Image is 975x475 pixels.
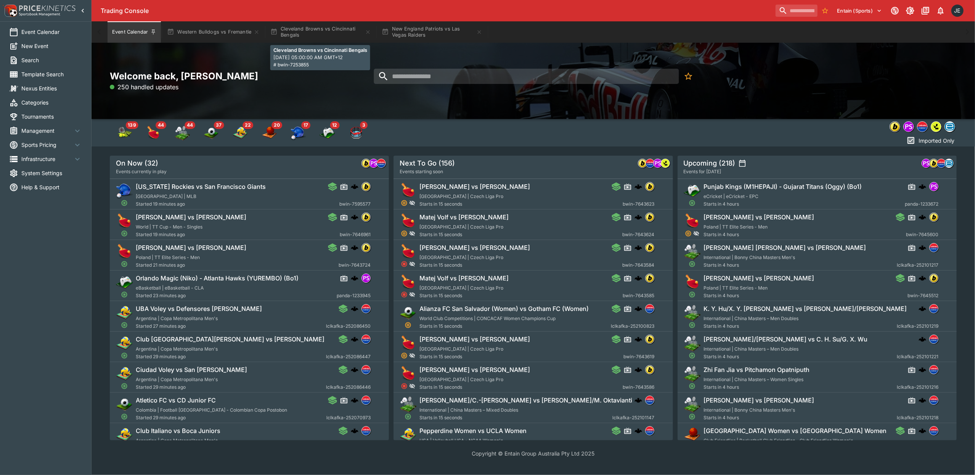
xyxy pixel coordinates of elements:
span: World | TT Cup - Men - Singles [136,224,202,230]
h6: Atletico FC vs CD Junior FC [136,396,216,404]
span: [GEOGRAPHIC_DATA] | Czech Liga Pro [419,224,503,230]
h6: Orlando Magic (Niko) - Atlanta Hawks (YUREMBO) (Bo1) [136,274,299,282]
span: Events currently in play [116,168,167,176]
img: logo-cerberus.svg [635,396,643,404]
span: Event Calendar [21,28,82,36]
div: cerberus [919,213,926,221]
div: Tennis [117,125,132,140]
svg: Open [121,230,128,237]
img: lclkafka.png [937,159,946,167]
img: lclkafka.png [362,304,370,313]
span: [GEOGRAPHIC_DATA] | Czech Liga Pro [419,285,503,291]
img: logo-cerberus.svg [351,427,358,435]
img: lclkafka.png [930,243,938,252]
div: Trading Console [101,7,773,15]
h6: Pepperdine Women vs UCLA Women [419,427,527,435]
h6: [PERSON_NAME] vs [PERSON_NAME] [136,244,246,252]
span: # bwin-7253855 [273,61,367,69]
h6: [PERSON_NAME]/C.-[PERSON_NAME] vs [PERSON_NAME]/M. Oktavianti [419,396,632,404]
button: Cleveland Browns vs Cincinnati Bengals [266,21,376,43]
img: badminton.png [684,304,700,321]
img: logo-cerberus.svg [919,183,926,190]
img: logo-cerberus.svg [919,396,926,404]
div: cerberus [635,244,643,251]
img: logo-cerberus.svg [351,244,358,251]
img: bwin.png [362,159,370,167]
svg: Open [689,261,696,267]
input: search [374,69,679,84]
span: Starts in 4 hours [704,261,897,269]
h6: Club [GEOGRAPHIC_DATA][PERSON_NAME] vs [PERSON_NAME] [136,335,324,343]
span: 139 [125,121,138,129]
svg: Closed [401,261,408,267]
span: Starts in 15 seconds [419,231,622,238]
span: bwin-7645600 [906,231,938,238]
div: Soccer [204,125,219,140]
img: bwin.png [646,366,654,374]
span: lclkafka-252101147 [613,414,655,422]
button: Western Bulldogs vs Fremantle [162,21,264,43]
img: volleyball.png [116,335,133,351]
div: bwin [646,274,655,283]
span: Infrastructure [21,155,73,163]
span: 3 [360,121,368,129]
span: lclkafka-252086446 [326,383,371,391]
img: esports.png [116,274,133,290]
span: Tournaments [21,113,82,121]
img: bwin.png [646,335,654,343]
div: bwin [929,213,938,222]
span: [GEOGRAPHIC_DATA] | Czech Liga Pro [419,254,503,260]
img: volleyball.png [400,426,416,443]
span: Started 21 minutes ago [136,261,339,269]
span: 22 [243,121,253,129]
div: bwin [929,274,938,283]
span: 12 [330,121,339,129]
span: [GEOGRAPHIC_DATA] | Czech Liga Pro [419,193,503,199]
div: bwin [361,159,371,168]
div: Event type filters [888,119,957,134]
span: bwin-7646961 [340,231,371,238]
span: 44 [185,121,195,129]
img: mixed_martial_arts [349,125,364,140]
img: baseball.png [116,182,133,199]
div: pandascore [922,159,931,168]
span: Poland | TT Elite Series - Men [136,254,200,260]
img: volleyball.png [116,365,133,382]
img: logo-cerberus.svg [919,335,926,343]
img: table_tennis.png [116,243,133,260]
img: basketball [262,125,277,140]
h6: [PERSON_NAME] vs [PERSON_NAME] [136,213,246,221]
button: Connected to PK [888,4,902,18]
svg: Open [121,200,128,206]
svg: Suspended [401,200,408,206]
span: Management [21,127,73,135]
img: logo-cerberus.svg [635,213,643,221]
div: Mixed Martial Arts [349,125,364,140]
img: lclkafka.png [646,427,654,435]
img: pandascore.png [369,159,378,167]
span: bwin-7643584 [623,261,655,269]
span: bwin-7643623 [623,200,655,208]
img: lclkafka.png [930,335,938,343]
img: soccer.png [400,304,416,321]
span: 44 [156,121,166,129]
img: soccer.png [116,396,133,412]
img: basketball.png [684,426,700,443]
h6: Punjab Kings (M1HEPAJI) - Gujarat Titans (Oggy) (Bo1) [704,183,862,191]
img: lsports.jpeg [661,159,670,167]
svg: Suspended [401,230,408,237]
img: pandascore.png [904,122,914,132]
h6: [PERSON_NAME] vs [PERSON_NAME] [704,274,814,282]
img: logo-cerberus.svg [351,396,358,404]
img: lclkafka.png [646,396,654,404]
img: logo-cerberus.svg [635,305,643,312]
span: Starts in 4 hours [704,200,905,208]
img: table_tennis.png [400,243,416,260]
img: pandascore.png [922,159,930,167]
img: lclkafka.png [646,159,654,167]
svg: Hidden [409,230,415,237]
span: bwin-7643724 [339,261,371,269]
span: bwin-7643624 [623,231,655,238]
div: James Edlin [951,5,964,17]
img: logo-cerberus.svg [351,183,358,190]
